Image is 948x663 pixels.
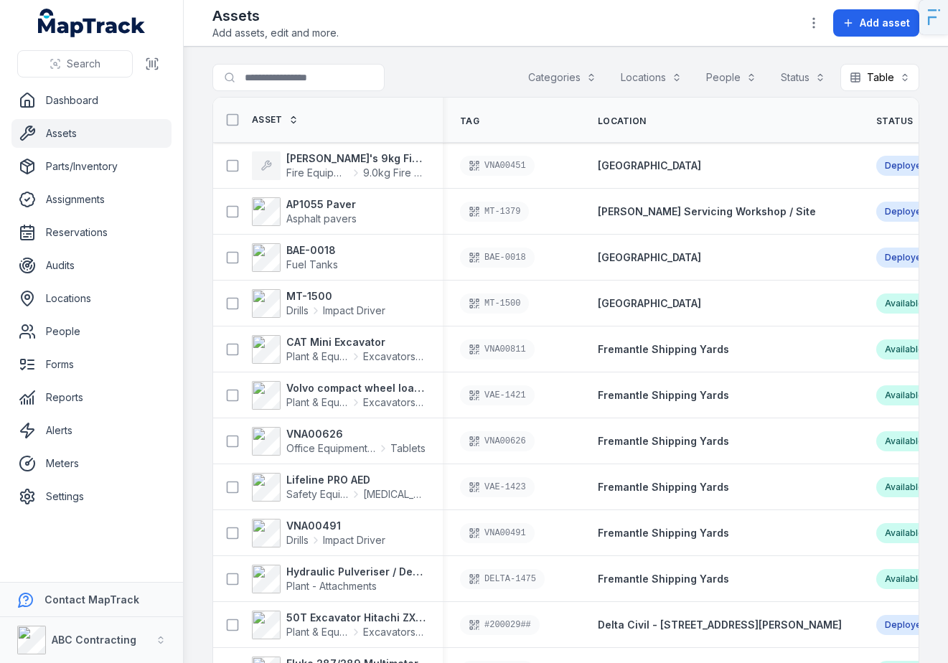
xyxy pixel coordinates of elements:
[598,527,729,539] span: Fremantle Shipping Yards
[11,152,172,181] a: Parts/Inventory
[876,615,936,635] div: Deployed
[11,350,172,379] a: Forms
[598,296,701,311] a: [GEOGRAPHIC_DATA]
[363,349,426,364] span: Excavators & Plant
[252,197,357,226] a: AP1055 PaverAsphalt pavers
[17,50,133,77] button: Search
[286,427,426,441] strong: VNA00626
[286,166,349,180] span: Fire Equipment
[286,258,338,271] span: Fuel Tanks
[11,449,172,478] a: Meters
[876,523,932,543] div: Available
[286,395,349,410] span: Plant & Equipment
[460,202,529,222] div: MT-1379
[598,526,729,540] a: Fremantle Shipping Yards
[460,116,479,127] span: Tag
[598,250,701,265] a: [GEOGRAPHIC_DATA]
[252,335,426,364] a: CAT Mini ExcavatorPlant & EquipmentExcavators & Plant
[598,159,701,171] span: [GEOGRAPHIC_DATA]
[286,473,426,487] strong: Lifeline PRO AED
[11,416,172,445] a: Alerts
[876,339,932,359] div: Available
[252,114,299,126] a: Asset
[286,335,426,349] strong: CAT Mini Excavator
[286,625,349,639] span: Plant & Equipment
[363,625,426,639] span: Excavators & Plant
[286,289,385,304] strong: MT-1500
[252,114,283,126] span: Asset
[876,569,932,589] div: Available
[52,634,136,646] strong: ABC Contracting
[460,293,529,314] div: MT-1500
[286,580,377,592] span: Plant - Attachments
[286,304,309,318] span: Drills
[460,431,535,451] div: VNA00626
[286,487,349,502] span: Safety Equipment
[598,204,816,219] a: [PERSON_NAME] Servicing Workshop / Site
[460,523,535,543] div: VNA00491
[876,431,932,451] div: Available
[460,248,535,268] div: BAE-0018
[252,427,426,456] a: VNA00626Office Equipment & ITTablets
[771,64,835,91] button: Status
[460,569,545,589] div: DELTA-1475
[323,533,385,547] span: Impact Driver
[286,381,426,395] strong: Volvo compact wheel loader
[252,381,426,410] a: Volvo compact wheel loaderPlant & EquipmentExcavators & Plant
[11,119,172,148] a: Assets
[598,573,729,585] span: Fremantle Shipping Yards
[598,342,729,357] a: Fremantle Shipping Yards
[598,159,701,173] a: [GEOGRAPHIC_DATA]
[286,349,349,364] span: Plant & Equipment
[363,487,426,502] span: [MEDICAL_DATA]
[252,243,338,272] a: BAE-0018Fuel Tanks
[252,611,426,639] a: 50T Excavator Hitachi ZX350Plant & EquipmentExcavators & Plant
[598,480,729,494] a: Fremantle Shipping Yards
[876,156,936,176] div: Deployed
[697,64,766,91] button: People
[876,116,914,127] span: Status
[286,212,357,225] span: Asphalt pavers
[876,477,932,497] div: Available
[286,441,376,456] span: Office Equipment & IT
[598,619,842,631] span: Delta Civil - [STREET_ADDRESS][PERSON_NAME]
[286,151,426,166] strong: [PERSON_NAME]'s 9kg Fire EXT
[252,473,426,502] a: Lifeline PRO AEDSafety Equipment[MEDICAL_DATA]
[598,434,729,448] a: Fremantle Shipping Yards
[67,57,100,71] span: Search
[876,385,932,405] div: Available
[860,16,910,30] span: Add asset
[252,151,426,180] a: [PERSON_NAME]'s 9kg Fire EXTFire Equipment9.0kg Fire extinguisher
[11,218,172,247] a: Reservations
[11,251,172,280] a: Audits
[252,289,385,318] a: MT-1500DrillsImpact Driver
[598,572,729,586] a: Fremantle Shipping Yards
[460,477,535,497] div: VAE-1423
[212,6,339,26] h2: Assets
[876,116,929,127] a: Status
[11,482,172,511] a: Settings
[11,284,172,313] a: Locations
[598,297,701,309] span: [GEOGRAPHIC_DATA]
[598,435,729,447] span: Fremantle Shipping Yards
[598,343,729,355] span: Fremantle Shipping Yards
[11,185,172,214] a: Assignments
[252,565,426,593] a: Hydraulic Pulveriser / Demolition ShearPlant - Attachments
[286,519,385,533] strong: VNA00491
[598,205,816,217] span: [PERSON_NAME] Servicing Workshop / Site
[212,26,339,40] span: Add assets, edit and more.
[44,593,139,606] strong: Contact MapTrack
[598,388,729,403] a: Fremantle Shipping Yards
[876,202,936,222] div: Deployed
[460,615,540,635] div: #200029##
[833,9,919,37] button: Add asset
[876,248,936,268] div: Deployed
[598,389,729,401] span: Fremantle Shipping Yards
[363,166,426,180] span: 9.0kg Fire extinguisher
[38,9,146,37] a: MapTrack
[598,251,701,263] span: [GEOGRAPHIC_DATA]
[598,618,842,632] a: Delta Civil - [STREET_ADDRESS][PERSON_NAME]
[11,317,172,346] a: People
[363,395,426,410] span: Excavators & Plant
[286,565,426,579] strong: Hydraulic Pulveriser / Demolition Shear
